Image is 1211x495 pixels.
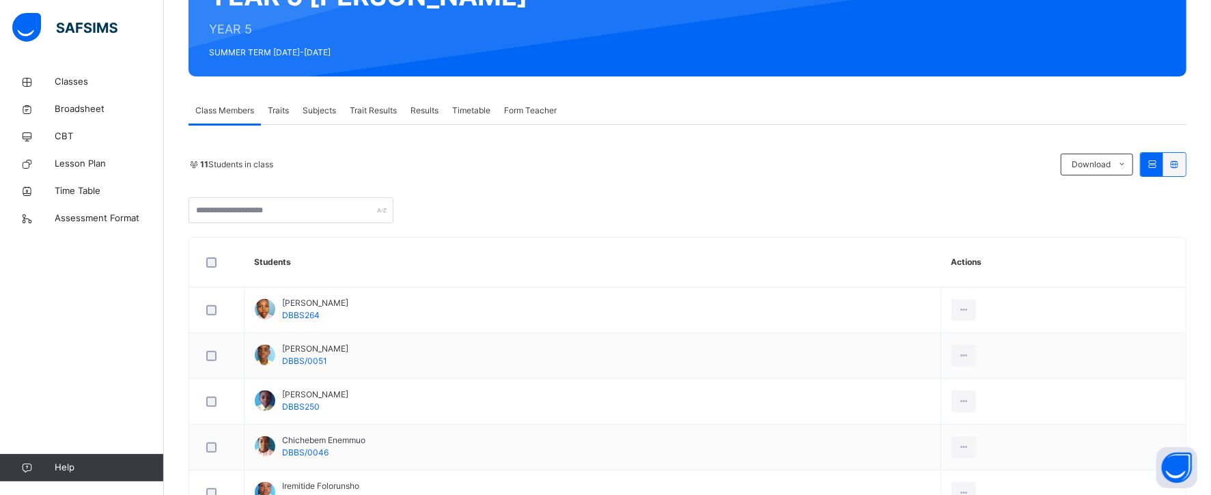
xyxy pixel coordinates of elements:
[941,238,1186,287] th: Actions
[282,343,348,355] span: [PERSON_NAME]
[245,238,941,287] th: Students
[282,388,348,401] span: [PERSON_NAME]
[200,158,273,171] span: Students in class
[282,356,327,366] span: DBBS/0051
[268,104,289,117] span: Traits
[282,480,359,492] span: Iremitide Folorunsho
[504,104,557,117] span: Form Teacher
[195,104,254,117] span: Class Members
[303,104,336,117] span: Subjects
[282,401,320,412] span: DBBS250
[1156,447,1197,488] button: Open asap
[55,184,164,198] span: Time Table
[282,434,365,447] span: Chichebem Enemmuo
[282,310,320,320] span: DBBS264
[55,157,164,171] span: Lesson Plan
[282,297,348,309] span: [PERSON_NAME]
[1072,158,1111,171] span: Download
[410,104,439,117] span: Results
[55,102,164,116] span: Broadsheet
[55,461,163,475] span: Help
[55,75,164,89] span: Classes
[55,130,164,143] span: CBT
[350,104,397,117] span: Trait Results
[12,13,117,42] img: safsims
[452,104,490,117] span: Timetable
[282,447,329,457] span: DBBS/0046
[200,159,208,169] b: 11
[55,212,164,225] span: Assessment Format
